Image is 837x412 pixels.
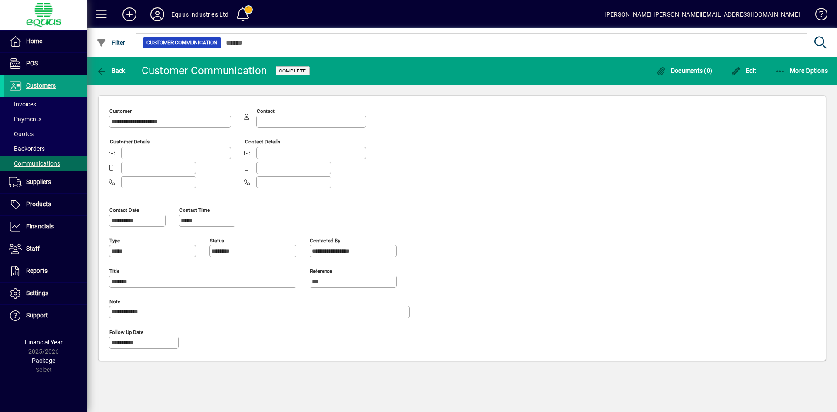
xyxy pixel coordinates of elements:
[26,289,48,296] span: Settings
[9,101,36,108] span: Invoices
[87,63,135,78] app-page-header-button: Back
[171,7,229,21] div: Equus Industries Ltd
[146,38,218,47] span: Customer Communication
[32,357,55,364] span: Package
[809,2,826,30] a: Knowledge Base
[4,126,87,141] a: Quotes
[109,237,120,243] mat-label: Type
[653,63,715,78] button: Documents (0)
[4,238,87,260] a: Staff
[96,39,126,46] span: Filter
[96,67,126,74] span: Back
[4,216,87,238] a: Financials
[4,97,87,112] a: Invoices
[4,53,87,75] a: POS
[94,35,128,51] button: Filter
[4,156,87,171] a: Communications
[109,268,119,274] mat-label: Title
[731,67,757,74] span: Edit
[4,260,87,282] a: Reports
[25,339,63,346] span: Financial Year
[4,141,87,156] a: Backorders
[116,7,143,22] button: Add
[4,112,87,126] a: Payments
[604,7,800,21] div: [PERSON_NAME] [PERSON_NAME][EMAIL_ADDRESS][DOMAIN_NAME]
[773,63,830,78] button: More Options
[4,283,87,304] a: Settings
[310,268,332,274] mat-label: Reference
[775,67,828,74] span: More Options
[109,207,139,213] mat-label: Contact date
[26,312,48,319] span: Support
[26,178,51,185] span: Suppliers
[9,160,60,167] span: Communications
[728,63,759,78] button: Edit
[310,237,340,243] mat-label: Contacted by
[26,267,48,274] span: Reports
[109,329,143,335] mat-label: Follow up date
[257,108,275,114] mat-label: Contact
[109,298,120,304] mat-label: Note
[179,207,210,213] mat-label: Contact time
[143,7,171,22] button: Profile
[4,194,87,215] a: Products
[9,145,45,152] span: Backorders
[4,305,87,327] a: Support
[26,60,38,67] span: POS
[26,82,56,89] span: Customers
[142,64,267,78] div: Customer Communication
[9,116,41,123] span: Payments
[109,108,132,114] mat-label: Customer
[26,201,51,208] span: Products
[279,68,306,74] span: Complete
[4,31,87,52] a: Home
[9,130,34,137] span: Quotes
[26,37,42,44] span: Home
[94,63,128,78] button: Back
[26,245,40,252] span: Staff
[210,237,224,243] mat-label: Status
[26,223,54,230] span: Financials
[4,171,87,193] a: Suppliers
[656,67,712,74] span: Documents (0)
